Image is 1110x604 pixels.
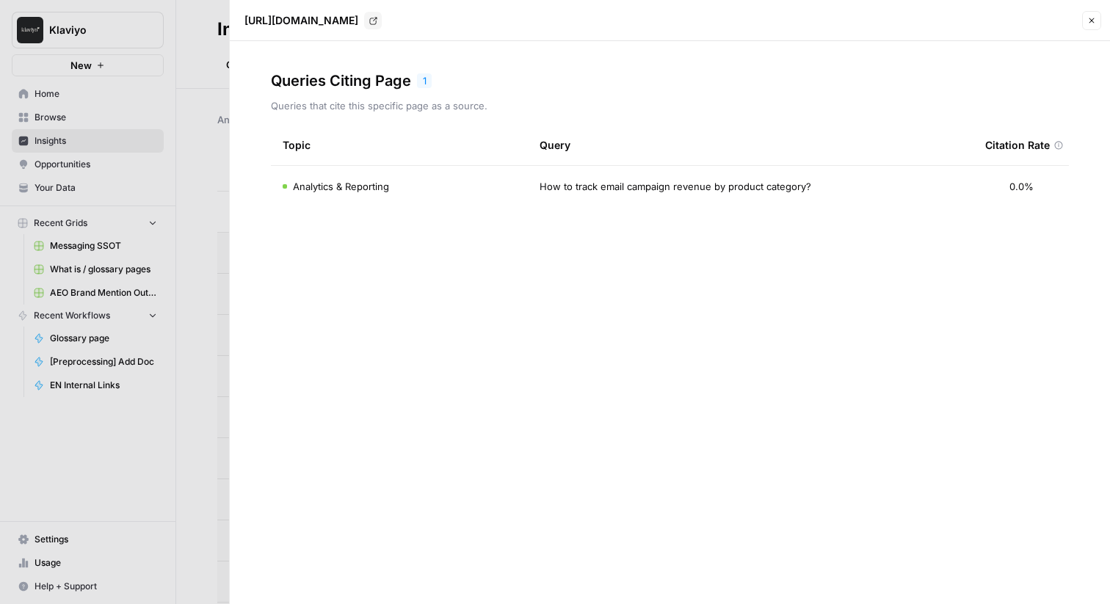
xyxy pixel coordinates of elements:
[1009,179,1034,194] span: 0.0%
[283,125,311,165] div: Topic
[540,179,811,194] span: How to track email campaign revenue by product category?
[271,98,1069,113] p: Queries that cite this specific page as a source.
[417,73,432,88] div: 1
[293,179,389,194] span: Analytics & Reporting
[540,125,962,165] div: Query
[985,138,1050,153] span: Citation Rate
[271,70,411,91] h3: Queries Citing Page
[244,13,358,28] p: [URL][DOMAIN_NAME]
[364,12,382,29] a: Go to page https://www.klaviyo.com/blog/marketing-attribution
